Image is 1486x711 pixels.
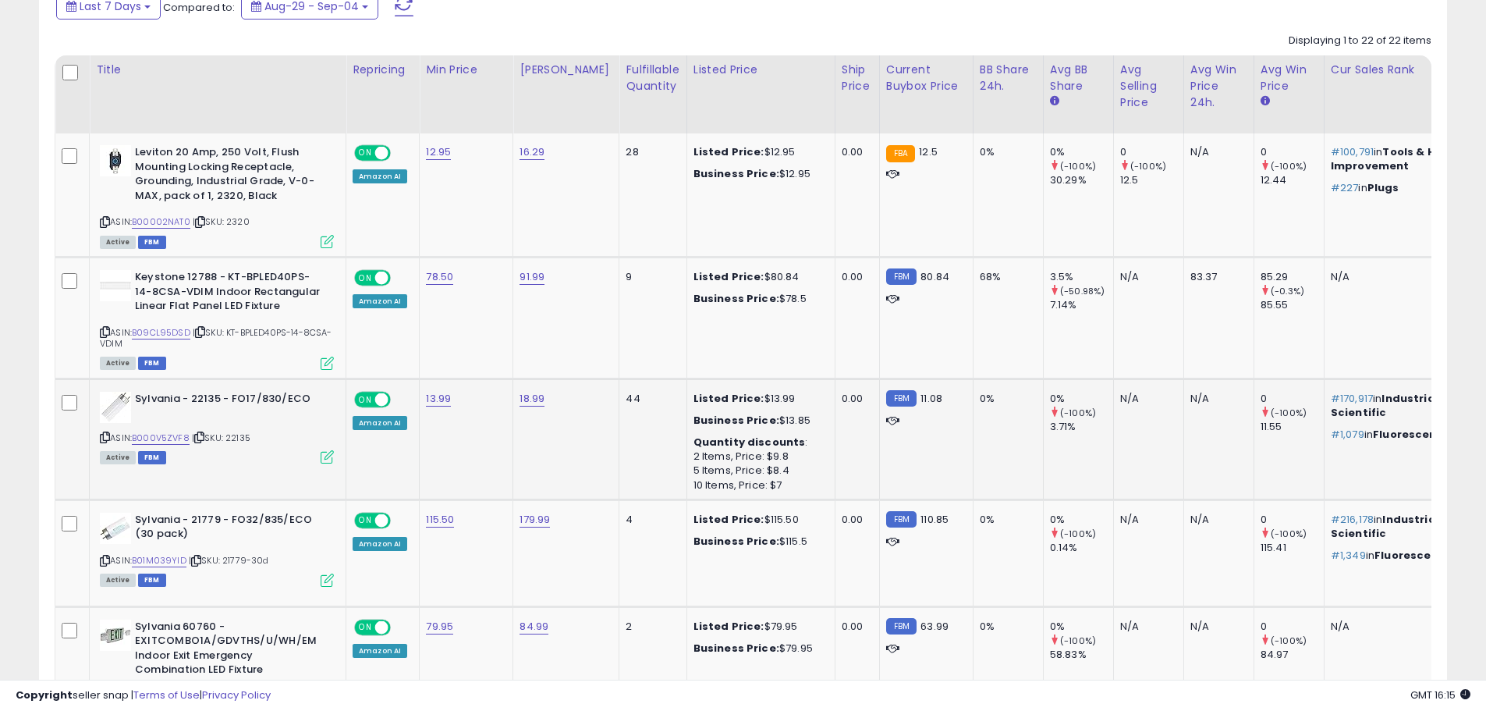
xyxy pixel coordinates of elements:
[693,620,823,634] div: $79.95
[1120,62,1177,111] div: Avg Selling Price
[1261,145,1324,159] div: 0
[1120,173,1183,187] div: 12.5
[138,236,166,249] span: FBM
[1261,420,1324,434] div: 11.55
[100,451,136,464] span: All listings currently available for purchase on Amazon
[1190,145,1242,159] div: N/A
[886,268,917,285] small: FBM
[626,513,674,527] div: 4
[1261,392,1324,406] div: 0
[356,620,375,634] span: ON
[980,392,1031,406] div: 0%
[100,574,136,587] span: All listings currently available for purchase on Amazon
[100,357,136,370] span: All listings currently available for purchase on Amazon
[920,269,949,284] span: 80.84
[1289,34,1431,48] div: Displaying 1 to 22 of 22 items
[1190,513,1242,527] div: N/A
[1331,427,1364,442] span: #1,079
[189,554,269,567] span: | SKU: 21779-30d
[886,145,915,162] small: FBA
[919,144,938,159] span: 12.5
[842,513,867,527] div: 0.00
[693,619,764,634] b: Listed Price:
[1331,549,1484,563] p: in
[356,147,375,160] span: ON
[520,62,612,78] div: [PERSON_NAME]
[388,393,413,406] span: OFF
[132,432,190,445] a: B000V5ZVF8
[1050,94,1059,108] small: Avg BB Share.
[1261,513,1324,527] div: 0
[426,391,451,407] a: 13.99
[693,535,823,549] div: $115.5
[388,272,413,285] span: OFF
[842,62,873,94] div: Ship Price
[1271,407,1307,419] small: (-100%)
[693,270,823,284] div: $80.84
[980,270,1031,284] div: 68%
[1331,548,1366,563] span: #1,349
[1331,181,1484,195] p: in
[886,511,917,528] small: FBM
[693,292,823,306] div: $78.5
[138,574,166,587] span: FBM
[693,464,823,478] div: 5 Items, Price: $8.4
[1331,144,1374,159] span: #100,791
[388,147,413,160] span: OFF
[1130,160,1166,172] small: (-100%)
[693,512,764,527] b: Listed Price:
[693,144,764,159] b: Listed Price:
[1331,180,1359,195] span: #227
[1190,620,1242,634] div: N/A
[1261,620,1324,634] div: 0
[886,62,966,94] div: Current Buybox Price
[202,688,271,702] a: Privacy Policy
[138,451,166,464] span: FBM
[356,393,375,406] span: ON
[693,513,823,527] div: $115.50
[100,270,131,301] img: 11HF6z-bETL._SL40_.jpg
[693,62,828,78] div: Listed Price
[1331,270,1484,284] div: N/A
[1331,512,1374,527] span: #216,178
[133,688,200,702] a: Terms of Use
[886,390,917,407] small: FBM
[693,435,806,450] b: Quantity discounts
[1060,160,1096,172] small: (-100%)
[192,432,250,444] span: | SKU: 22135
[100,326,332,350] span: | SKU: KT-BPLED40PS-14-8CSA-VDIM
[1050,270,1113,284] div: 3.5%
[1050,513,1113,527] div: 0%
[135,270,325,318] b: Keystone 12788 - KT-BPLED40PS-14-8CSA-VDIM Indoor Rectangular Linear Flat Panel LED Fixture
[693,167,823,181] div: $12.95
[1331,392,1484,420] p: in
[132,326,190,340] a: B09CL95DSD
[980,620,1031,634] div: 0%
[100,513,131,544] img: 21hgbpLeiBL._SL40_.jpg
[1261,541,1324,555] div: 115.41
[100,513,334,585] div: ASIN:
[388,514,413,527] span: OFF
[135,513,325,546] b: Sylvania - 21779 - FO32/835/ECO (30 pack)
[353,294,407,308] div: Amazon AI
[1331,512,1450,541] span: Industrial & Scientific
[693,269,764,284] b: Listed Price:
[693,391,764,406] b: Listed Price:
[1050,173,1113,187] div: 30.29%
[693,166,779,181] b: Business Price:
[1190,270,1242,284] div: 83.37
[135,392,325,411] b: Sylvania - 22135 - FO17/830/ECO
[842,270,867,284] div: 0.00
[1373,427,1481,442] span: Fluorescent Tubes
[138,357,166,370] span: FBM
[1261,62,1318,94] div: Avg Win Price
[1060,528,1096,540] small: (-100%)
[626,62,679,94] div: Fulfillable Quantity
[842,392,867,406] div: 0.00
[1331,513,1484,541] p: in
[1331,391,1373,406] span: #170,917
[1271,528,1307,540] small: (-100%)
[356,272,375,285] span: ON
[842,145,867,159] div: 0.00
[1050,145,1113,159] div: 0%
